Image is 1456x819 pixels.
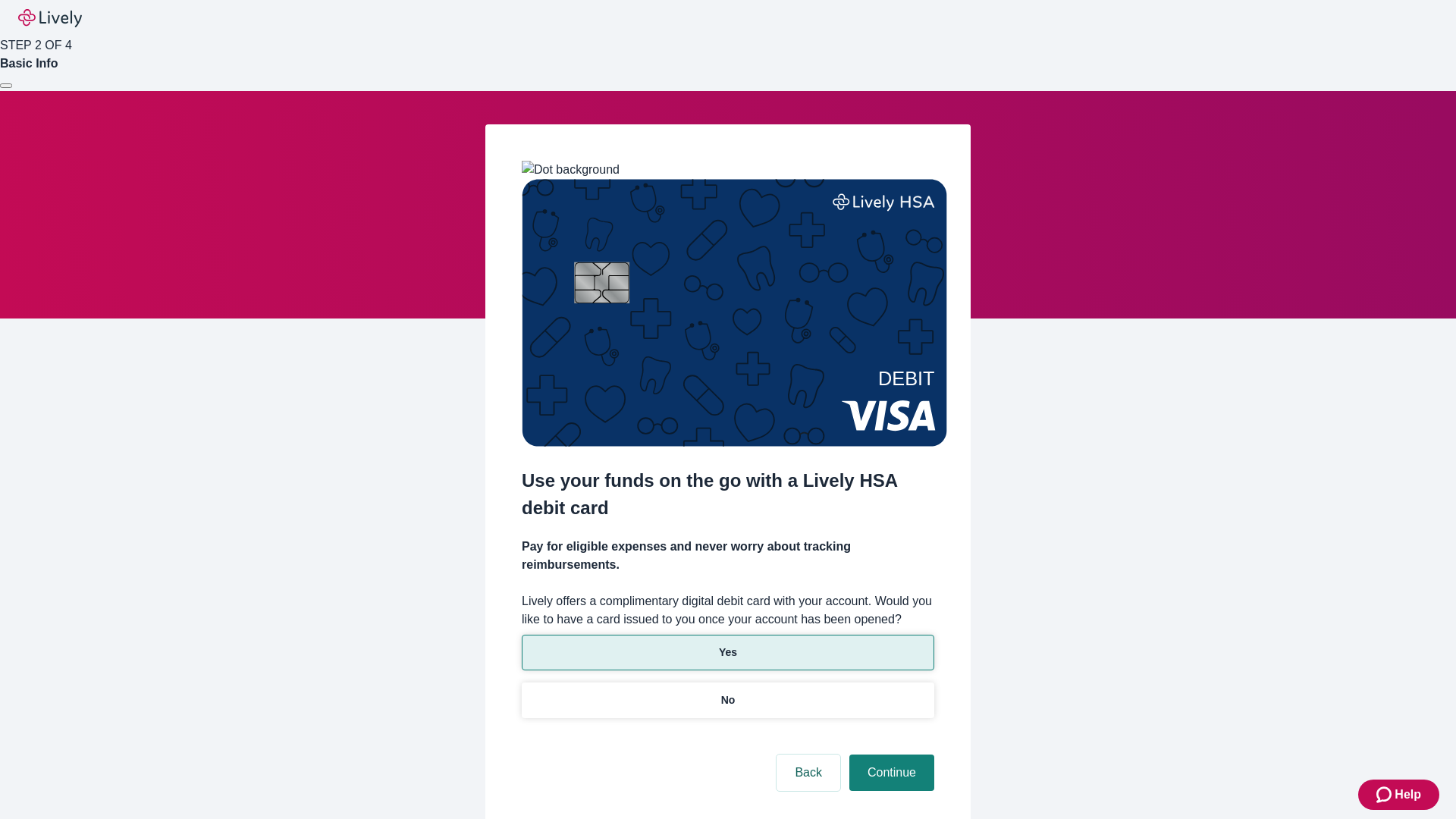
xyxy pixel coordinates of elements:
[522,592,934,629] label: Lively offers a complimentary digital debit card with your account. Would you like to have a card...
[18,9,82,27] img: Lively
[522,179,947,447] img: Debit card
[522,161,620,179] img: Dot background
[721,692,736,708] p: No
[1358,780,1439,810] button: Zendesk support iconHelp
[522,635,934,670] button: Yes
[719,645,737,661] p: Yes
[777,755,840,791] button: Back
[522,682,934,718] button: No
[522,538,934,574] h4: Pay for eligible expenses and never worry about tracking reimbursements.
[849,755,934,791] button: Continue
[1395,786,1421,804] span: Help
[522,467,934,522] h2: Use your funds on the go with a Lively HSA debit card
[1376,786,1395,804] svg: Zendesk support icon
